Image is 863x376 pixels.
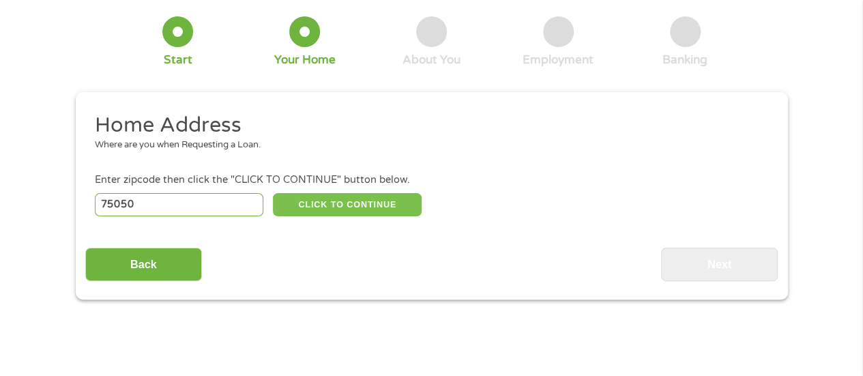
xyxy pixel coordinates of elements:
[95,139,758,152] div: Where are you when Requesting a Loan.
[403,53,460,68] div: About You
[274,53,336,68] div: Your Home
[95,173,767,188] div: Enter zipcode then click the "CLICK TO CONTINUE" button below.
[95,193,263,216] input: Enter Zipcode (e.g 01510)
[95,112,758,139] h2: Home Address
[85,248,202,281] input: Back
[662,53,707,68] div: Banking
[661,248,778,281] input: Next
[273,193,422,216] button: CLICK TO CONTINUE
[523,53,594,68] div: Employment
[164,53,192,68] div: Start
